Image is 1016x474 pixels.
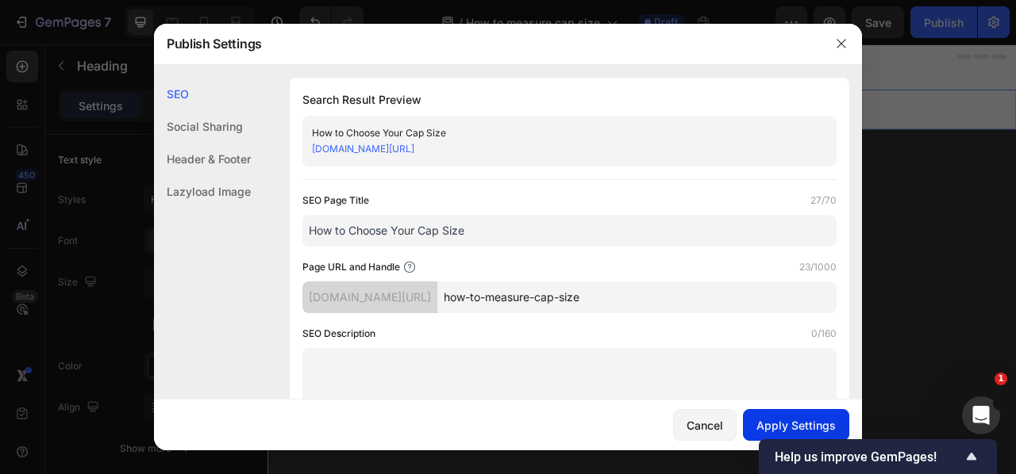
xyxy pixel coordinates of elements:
div: Publish Settings [154,23,821,64]
label: SEO Description [302,326,375,342]
div: How to Choose Your Cap Size [312,125,801,141]
h1: Search Result Preview [302,90,837,109]
div: SEO [154,78,251,110]
iframe: Intercom live chat [962,396,1000,434]
a: [DOMAIN_NAME][URL] [312,143,414,155]
div: Header & Footer [154,143,251,175]
button: Show survey - Help us improve GemPages! [775,447,981,466]
label: 23/1000 [799,259,837,275]
label: 27/70 [810,193,837,208]
div: Lazyload Image [154,175,251,208]
span: 1 [995,373,1007,385]
label: 0/160 [811,326,837,342]
button: Apply Settings [743,409,849,441]
button: Cancel [673,409,737,441]
div: Apply Settings [756,417,836,434]
input: Title [302,215,837,247]
p: How To Choose Your Wig Cap Size [2,59,951,107]
label: SEO Page Title [302,193,369,208]
label: Page URL and Handle [302,259,400,275]
div: Social Sharing [154,110,251,143]
div: Heading [20,36,63,50]
span: Help us improve GemPages! [775,449,962,464]
div: Cancel [687,417,723,434]
input: Handle [437,281,837,313]
div: [DOMAIN_NAME][URL] [302,281,437,313]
